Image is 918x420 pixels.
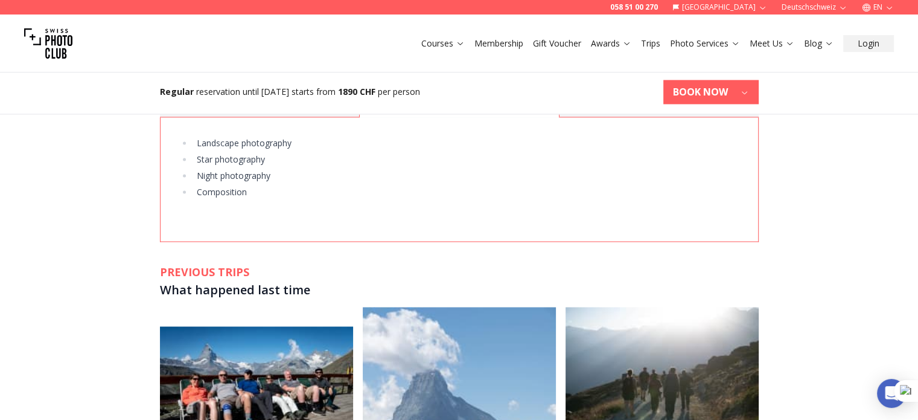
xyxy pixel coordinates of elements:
[586,35,636,52] button: Awards
[24,19,72,68] img: Swiss photo club
[673,85,728,99] b: BOOK NOW
[470,35,528,52] button: Membership
[591,37,631,50] a: Awards
[474,37,523,50] a: Membership
[670,37,740,50] a: Photo Services
[160,263,759,280] h2: PREVIOUS TRIPS
[421,37,465,50] a: Courses
[196,86,336,97] span: reservation until [DATE] starts from
[804,37,834,50] a: Blog
[528,35,586,52] button: Gift Voucher
[750,37,794,50] a: Meet Us
[663,80,759,104] button: BOOK NOW
[193,186,738,198] li: Composition
[193,137,738,149] li: Landscape photography
[193,153,738,166] li: Star photography
[338,86,375,97] b: 1890 CHF
[877,379,906,408] div: Open Intercom Messenger
[533,37,581,50] a: Gift Voucher
[416,35,470,52] button: Courses
[610,2,658,12] a: 058 51 00 270
[799,35,838,52] button: Blog
[160,86,194,97] b: Regular
[843,35,894,52] button: Login
[745,35,799,52] button: Meet Us
[193,170,738,182] li: Night photography
[160,280,759,300] h3: What happened last time
[636,35,665,52] button: Trips
[665,35,745,52] button: Photo Services
[378,86,420,97] span: per person
[641,37,660,50] a: Trips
